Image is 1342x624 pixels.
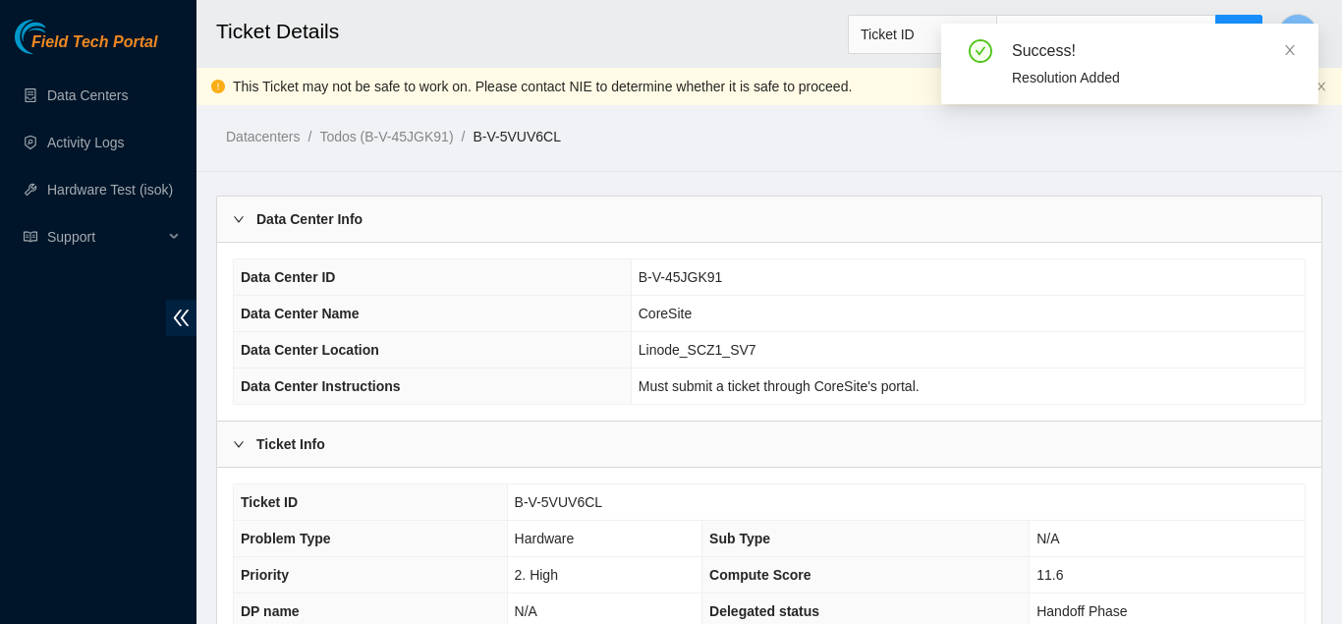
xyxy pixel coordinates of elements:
span: Ticket ID [861,20,984,49]
button: D [1278,14,1317,53]
span: D [1292,22,1304,46]
span: CoreSite [639,306,692,321]
span: 11.6 [1036,567,1063,583]
span: Problem Type [241,531,331,546]
div: Success! [1012,39,1295,63]
div: Data Center Info [217,197,1321,242]
span: Sub Type [709,531,770,546]
span: / [462,129,466,144]
a: Todos (B-V-45JGK91) [319,129,453,144]
a: Datacenters [226,129,300,144]
span: N/A [1036,531,1059,546]
span: N/A [515,603,537,619]
span: Linode_SCZ1_SV7 [639,342,756,358]
button: close [1315,81,1327,93]
div: Ticket Info [217,422,1321,467]
span: B-V-45JGK91 [639,269,723,285]
span: Compute Score [709,567,811,583]
span: Support [47,217,163,256]
span: double-left [166,300,196,336]
span: Hardware [515,531,575,546]
a: B-V-5VUV6CL [473,129,560,144]
span: Priority [241,567,289,583]
span: close [1283,43,1297,57]
a: Akamai TechnologiesField Tech Portal [15,35,157,61]
div: Resolution Added [1012,67,1295,88]
a: Data Centers [47,87,128,103]
img: Akamai Technologies [15,20,99,54]
b: Ticket Info [256,433,325,455]
span: Data Center Instructions [241,378,401,394]
span: Data Center Location [241,342,379,358]
span: / [308,129,311,144]
span: Data Center Name [241,306,360,321]
span: check-circle [969,39,992,63]
span: DP name [241,603,300,619]
span: Delegated status [709,603,819,619]
span: Must submit a ticket through CoreSite's portal. [639,378,920,394]
span: Handoff Phase [1036,603,1127,619]
input: Enter text here... [996,15,1216,54]
a: Activity Logs [47,135,125,150]
span: close [1315,81,1327,92]
span: read [24,230,37,244]
span: Data Center ID [241,269,335,285]
span: Ticket ID [241,494,298,510]
span: 2. High [515,567,558,583]
span: Field Tech Portal [31,33,157,52]
a: Hardware Test (isok) [47,182,173,198]
b: Data Center Info [256,208,363,230]
button: search [1215,15,1262,54]
span: right [233,438,245,450]
span: B-V-5VUV6CL [515,494,602,510]
span: right [233,213,245,225]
